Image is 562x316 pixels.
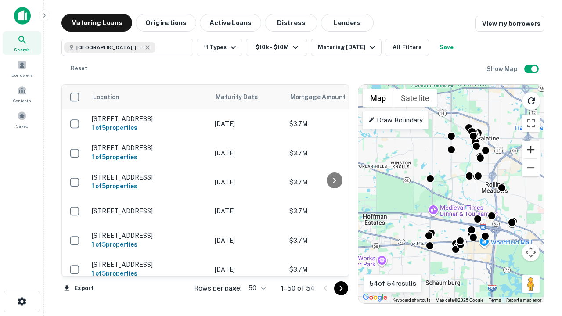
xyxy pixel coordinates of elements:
p: [DATE] [215,206,281,216]
button: Show satellite imagery [393,89,437,107]
p: $3.7M [289,236,377,245]
button: Originations [136,14,196,32]
a: Terms (opens in new tab) [489,298,501,302]
p: [DATE] [215,236,281,245]
span: Borrowers [11,72,32,79]
h6: 1 of 5 properties [92,181,206,191]
button: Zoom in [522,141,540,158]
h6: 1 of 5 properties [92,152,206,162]
h6: 1 of 5 properties [92,240,206,249]
p: [DATE] [215,265,281,274]
h6: 1 of 5 properties [92,123,206,133]
a: View my borrowers [475,16,544,32]
a: Report a map error [506,298,541,302]
p: [STREET_ADDRESS] [92,115,206,123]
a: Saved [3,108,41,131]
p: Draw Boundary [368,115,423,126]
p: [STREET_ADDRESS] [92,207,206,215]
p: $3.7M [289,148,377,158]
div: Maturing [DATE] [318,42,378,53]
a: Search [3,31,41,55]
img: Google [360,292,389,303]
span: Contacts [13,97,31,104]
p: [STREET_ADDRESS] [92,261,206,269]
button: Distress [265,14,317,32]
p: $3.7M [289,119,377,129]
button: Show street map [363,89,393,107]
img: capitalize-icon.png [14,7,31,25]
button: All Filters [385,39,429,56]
p: 54 of 54 results [369,278,416,289]
button: Drag Pegman onto the map to open Street View [522,275,540,293]
p: $3.7M [289,177,377,187]
button: Toggle fullscreen view [522,115,540,132]
h6: Show Map [486,64,519,74]
a: Open this area in Google Maps (opens a new window) [360,292,389,303]
button: 11 Types [197,39,242,56]
button: Go to next page [334,281,348,295]
th: Mortgage Amount [285,85,382,109]
button: Reload search area [522,92,540,110]
span: [GEOGRAPHIC_DATA], [GEOGRAPHIC_DATA] [76,43,142,51]
p: [STREET_ADDRESS] [92,144,206,152]
p: 1–50 of 54 [281,283,315,294]
p: [STREET_ADDRESS] [92,173,206,181]
button: Reset [65,60,93,77]
th: Maturity Date [210,85,285,109]
p: [DATE] [215,177,281,187]
span: Saved [16,122,29,129]
div: 0 0 [358,85,544,303]
button: Keyboard shortcuts [393,297,430,303]
a: Borrowers [3,57,41,80]
span: Maturity Date [216,92,269,102]
p: [DATE] [215,148,281,158]
th: Location [87,85,210,109]
button: $10k - $10M [246,39,307,56]
p: $3.7M [289,206,377,216]
button: Export [61,282,96,295]
button: Zoom out [522,159,540,176]
div: 50 [245,282,267,294]
button: Active Loans [200,14,261,32]
button: Lenders [321,14,374,32]
span: Location [93,92,119,102]
button: Maturing [DATE] [311,39,382,56]
span: Mortgage Amount [290,92,357,102]
a: Contacts [3,82,41,106]
button: Maturing Loans [61,14,132,32]
span: Map data ©2025 Google [436,298,483,302]
span: Search [14,46,30,53]
p: [STREET_ADDRESS] [92,232,206,240]
p: $3.7M [289,265,377,274]
button: Save your search to get updates of matches that match your search criteria. [432,39,461,56]
iframe: Chat Widget [518,218,562,260]
p: [DATE] [215,119,281,129]
p: Rows per page: [194,283,241,294]
h6: 1 of 5 properties [92,269,206,278]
